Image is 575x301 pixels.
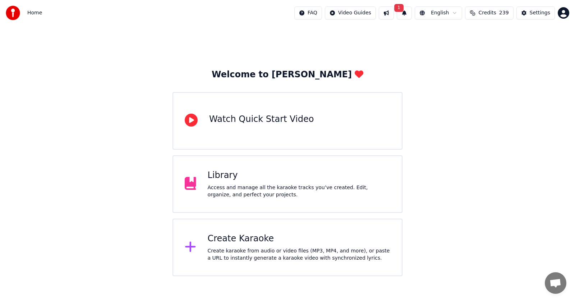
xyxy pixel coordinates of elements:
[208,170,391,181] div: Library
[545,272,566,294] a: Open chat
[478,9,496,17] span: Credits
[294,6,322,19] button: FAQ
[325,6,376,19] button: Video Guides
[397,6,412,19] button: 1
[530,9,550,17] div: Settings
[27,9,42,17] span: Home
[27,9,42,17] nav: breadcrumb
[208,184,391,199] div: Access and manage all the karaoke tracks you’ve created. Edit, organize, and perfect your projects.
[208,247,391,262] div: Create karaoke from audio or video files (MP3, MP4, and more), or paste a URL to instantly genera...
[209,114,314,125] div: Watch Quick Start Video
[212,69,363,81] div: Welcome to [PERSON_NAME]
[465,6,513,19] button: Credits239
[208,233,391,245] div: Create Karaoke
[394,4,404,12] span: 1
[516,6,555,19] button: Settings
[499,9,509,17] span: 239
[6,6,20,20] img: youka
